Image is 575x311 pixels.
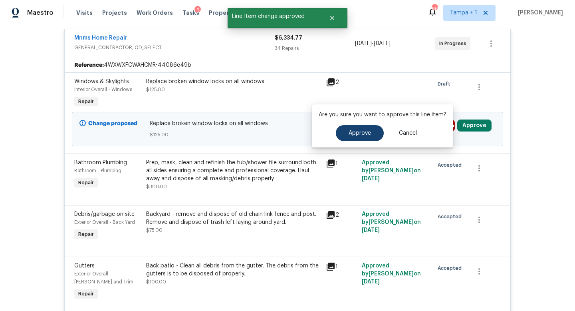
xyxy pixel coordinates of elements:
[146,262,321,278] div: Back patio - Clean all debris from the gutter. The debris from the gutters is to be disposed of p...
[374,41,391,46] span: [DATE]
[386,125,430,141] button: Cancel
[74,271,133,284] span: Exterior Overall - [PERSON_NAME] and Trim
[75,290,97,298] span: Repair
[146,184,167,189] span: $300.00
[74,168,121,173] span: Bathroom - Plumbing
[74,263,95,269] span: Gutters
[182,10,199,16] span: Tasks
[74,79,129,84] span: Windows & Skylights
[150,131,426,139] span: $125.00
[336,125,384,141] button: Approve
[362,227,380,233] span: [DATE]
[27,9,54,17] span: Maestro
[362,176,380,181] span: [DATE]
[319,10,345,26] button: Close
[88,121,137,126] b: Change proposed
[102,9,127,17] span: Projects
[150,120,426,128] span: Replace broken window locks on all windows
[399,130,417,136] span: Cancel
[146,228,163,233] span: $75.00
[515,9,563,17] span: [PERSON_NAME]
[275,44,355,52] div: 34 Repairs
[326,210,357,220] div: 2
[209,9,240,17] span: Properties
[74,211,135,217] span: Debris/garbage on site
[146,87,165,92] span: $125.00
[75,98,97,106] span: Repair
[75,230,97,238] span: Repair
[362,263,421,285] span: Approved by [PERSON_NAME] on
[349,130,371,136] span: Approve
[326,159,357,168] div: 1
[146,210,321,226] div: Backyard - remove and dispose of old chain link fence and post. Remove and dispose of trash left ...
[326,78,357,87] div: 2
[275,35,302,41] span: $6,334.77
[439,40,470,48] span: In Progress
[74,220,135,225] span: Exterior Overall - Back Yard
[146,279,166,284] span: $100.00
[146,78,321,86] div: Replace broken window locks on all windows
[362,279,380,285] span: [DATE]
[194,6,201,14] div: 1
[75,179,97,187] span: Repair
[438,161,465,169] span: Accepted
[355,41,372,46] span: [DATE]
[146,159,321,183] div: Prep, mask, clean and refinish the tub/shower tile surround both all sides ensuring a complete an...
[74,61,104,69] b: Reference:
[228,8,319,25] span: Line Item change approved
[137,9,173,17] span: Work Orders
[74,87,132,92] span: Interior Overall - Windows
[74,35,127,41] a: Mnms Home Repair
[450,9,477,17] span: Tampa + 1
[74,44,275,52] span: GENERAL_CONTRACTOR, OD_SELECT
[438,213,465,221] span: Accepted
[432,5,437,13] div: 66
[326,262,357,271] div: 1
[76,9,93,17] span: Visits
[355,40,391,48] span: -
[74,160,127,165] span: Bathroom Plumbing
[438,264,465,272] span: Accepted
[362,160,421,181] span: Approved by [PERSON_NAME] on
[65,58,510,72] div: 4WXWXFCWAHCMR-44086e49b
[457,120,492,132] button: Approve
[362,211,421,233] span: Approved by [PERSON_NAME] on
[319,111,446,119] p: Are you sure you want to approve this line item?
[438,80,454,88] span: Draft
